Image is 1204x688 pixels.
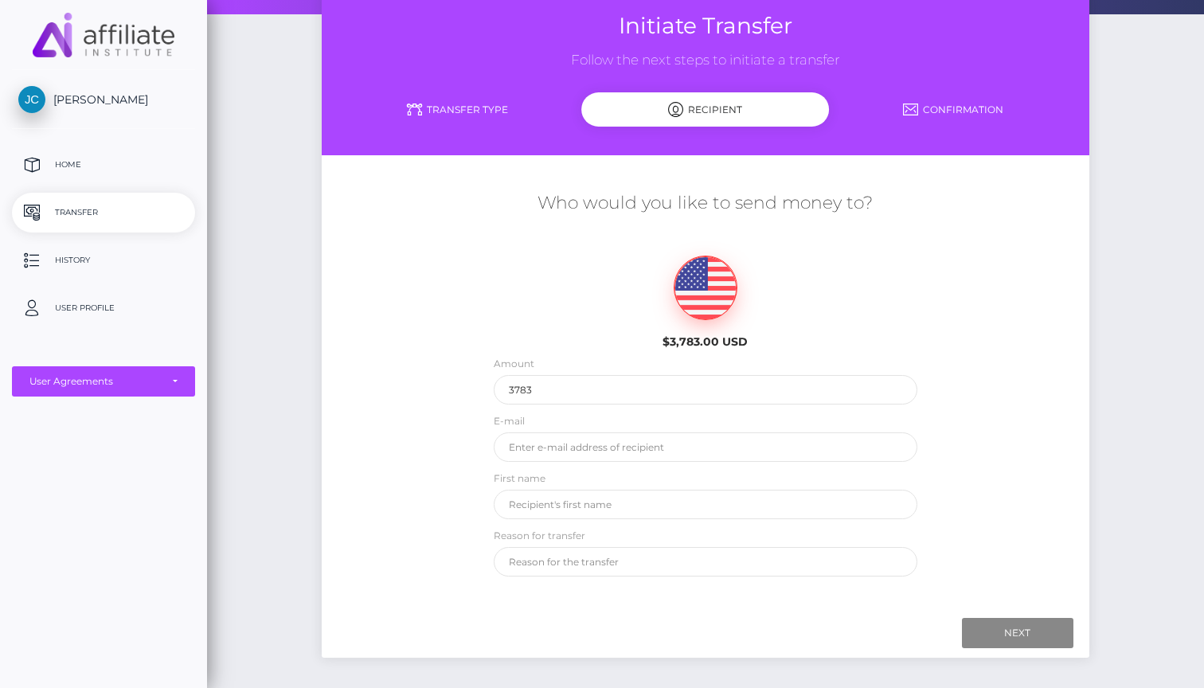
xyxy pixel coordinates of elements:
[494,375,917,405] input: Amount to send in USD (Maximum: 3783)
[962,618,1073,648] input: Next
[611,335,800,349] h6: $3,783.00 USD
[334,51,1077,70] h3: Follow the next steps to initiate a transfer
[29,375,160,388] div: User Agreements
[494,490,917,519] input: Recipient's first name
[12,366,195,397] button: User Agreements
[494,529,585,543] label: Reason for transfer
[830,96,1077,123] a: Confirmation
[18,153,189,177] p: Home
[12,145,195,185] a: Home
[581,92,829,127] div: Recipient
[18,201,189,225] p: Transfer
[12,193,195,233] a: Transfer
[12,288,195,328] a: User Profile
[494,414,525,428] label: E-mail
[18,296,189,320] p: User Profile
[33,13,174,57] img: MassPay
[334,10,1077,41] h3: Initiate Transfer
[494,547,917,577] input: Reason for the transfer
[674,256,737,320] img: USD.png
[12,240,195,280] a: History
[494,432,917,462] input: Enter e-mail address of recipient
[334,96,581,123] a: Transfer Type
[494,471,545,486] label: First name
[494,357,534,371] label: Amount
[334,191,1077,216] h5: Who would you like to send money to?
[12,92,195,107] span: [PERSON_NAME]
[18,248,189,272] p: History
